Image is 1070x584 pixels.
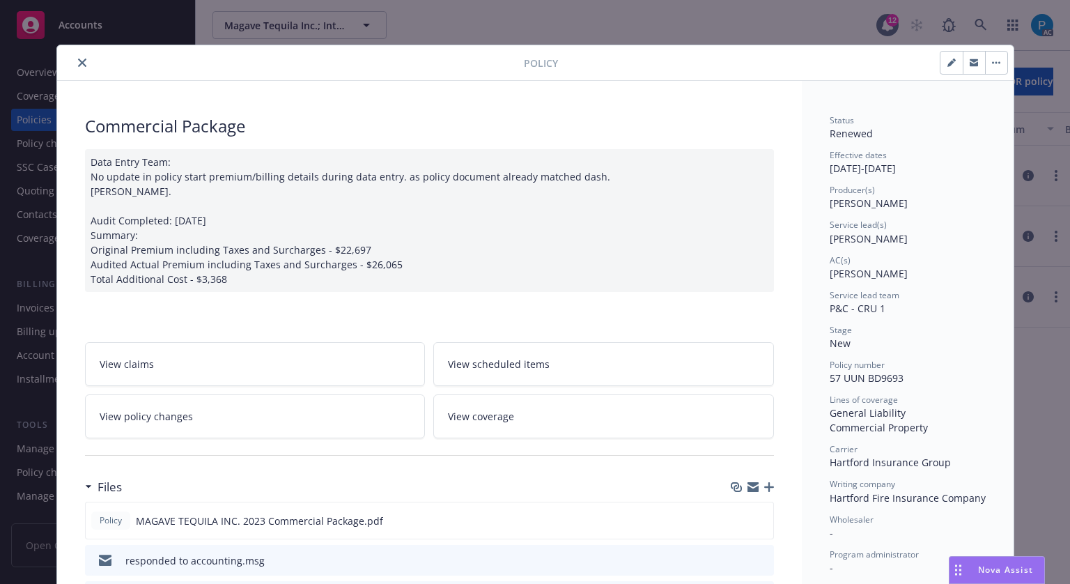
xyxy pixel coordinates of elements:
span: - [830,561,833,574]
div: General Liability [830,406,986,420]
button: preview file [755,514,768,528]
span: MAGAVE TEQUILA INC. 2023 Commercial Package.pdf [136,514,383,528]
h3: Files [98,478,122,496]
span: Effective dates [830,149,887,161]
div: Commercial Package [85,114,774,138]
span: Policy number [830,359,885,371]
span: [PERSON_NAME] [830,267,908,280]
span: Hartford Fire Insurance Company [830,491,986,505]
span: View scheduled items [448,357,550,371]
span: [PERSON_NAME] [830,232,908,245]
a: View coverage [433,394,774,438]
span: Carrier [830,443,858,455]
button: Nova Assist [949,556,1045,584]
span: Hartford Insurance Group [830,456,951,469]
span: Policy [524,56,558,70]
span: - [830,526,833,539]
span: AC(s) [830,254,851,266]
span: P&C - CRU 1 [830,302,885,315]
span: Nova Assist [978,564,1033,576]
span: 57 UUN BD9693 [830,371,904,385]
span: Status [830,114,854,126]
div: Commercial Property [830,420,986,435]
span: Writing company [830,478,895,490]
button: preview file [756,553,768,568]
button: download file [733,514,744,528]
button: close [74,54,91,71]
span: Lines of coverage [830,394,898,406]
span: Producer(s) [830,184,875,196]
span: [PERSON_NAME] [830,197,908,210]
a: View policy changes [85,394,426,438]
span: Stage [830,324,852,336]
div: Drag to move [949,557,967,583]
span: New [830,337,851,350]
a: View scheduled items [433,342,774,386]
div: [DATE] - [DATE] [830,149,986,176]
span: Renewed [830,127,873,140]
span: View coverage [448,409,514,424]
span: Policy [97,514,125,527]
span: View claims [100,357,154,371]
div: Files [85,478,122,496]
span: Service lead team [830,289,899,301]
div: Data Entry Team: No update in policy start premium/billing details during data entry. as policy d... [85,149,774,292]
div: responded to accounting.msg [125,553,265,568]
span: View policy changes [100,409,193,424]
button: download file [734,553,745,568]
span: Wholesaler [830,514,874,525]
span: Service lead(s) [830,219,887,231]
span: Program administrator [830,548,919,560]
a: View claims [85,342,426,386]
